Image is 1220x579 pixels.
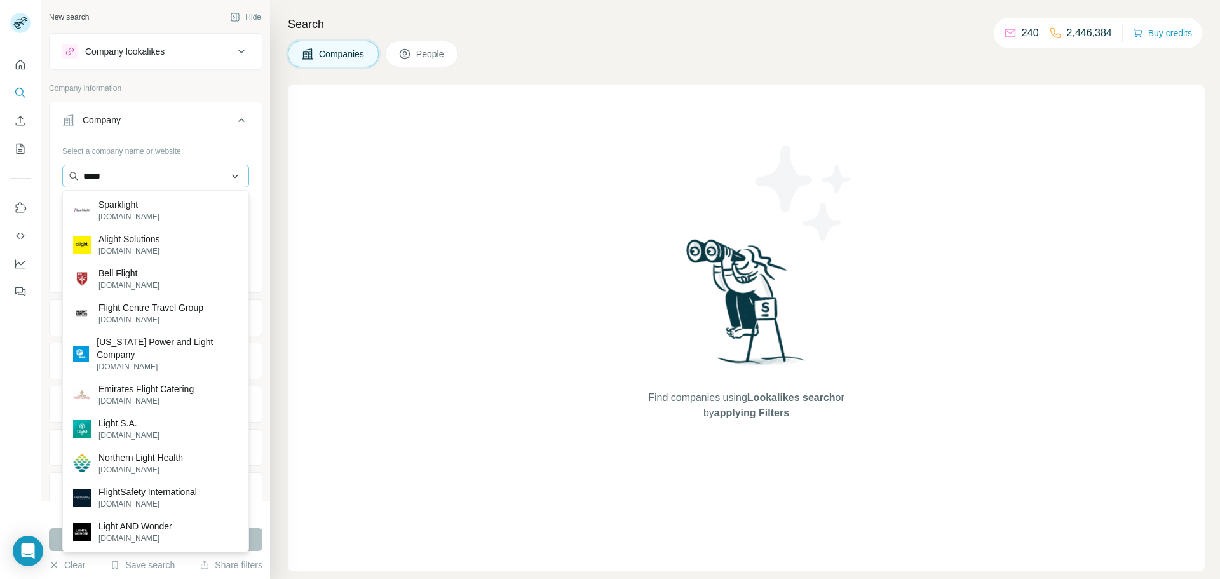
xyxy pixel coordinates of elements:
[747,136,861,250] img: Surfe Illustration - Stars
[73,201,91,219] img: Sparklight
[49,559,85,571] button: Clear
[98,383,194,395] p: Emirates Flight Catering
[98,198,159,211] p: Sparklight
[98,280,159,291] p: [DOMAIN_NAME]
[416,48,445,60] span: People
[10,109,30,132] button: Enrich CSV
[49,11,89,23] div: New search
[98,245,160,257] p: [DOMAIN_NAME]
[1133,24,1192,42] button: Buy credits
[50,346,262,376] button: HQ location
[10,53,30,76] button: Quick start
[98,451,183,464] p: Northern Light Health
[10,137,30,160] button: My lists
[98,464,183,475] p: [DOMAIN_NAME]
[73,454,91,472] img: Northern Light Health
[714,407,789,418] span: applying Filters
[319,48,365,60] span: Companies
[10,196,30,219] button: Use Surfe on LinkedIn
[83,114,121,126] div: Company
[747,392,836,403] span: Lookalikes search
[50,389,262,419] button: Annual revenue ($)
[98,533,172,544] p: [DOMAIN_NAME]
[98,233,160,245] p: Alight Solutions
[73,236,91,254] img: Alight Solutions
[50,36,262,67] button: Company lookalikes
[200,559,262,571] button: Share filters
[98,486,197,498] p: FlightSafety International
[73,386,91,404] img: Emirates Flight Catering
[98,301,203,314] p: Flight Centre Travel Group
[98,395,194,407] p: [DOMAIN_NAME]
[49,83,262,94] p: Company information
[85,45,165,58] div: Company lookalikes
[50,432,262,463] button: Employees (size)
[1067,25,1112,41] p: 2,446,384
[98,430,159,441] p: [DOMAIN_NAME]
[62,140,249,157] div: Select a company name or website
[98,211,159,222] p: [DOMAIN_NAME]
[97,336,238,361] p: [US_STATE] Power and Light Company
[50,105,262,140] button: Company
[73,304,91,322] img: Flight Centre Travel Group
[73,489,91,507] img: FlightSafety International
[98,267,159,280] p: Bell Flight
[73,523,91,541] img: Light AND Wonder
[10,252,30,275] button: Dashboard
[110,559,175,571] button: Save search
[10,224,30,247] button: Use Surfe API
[644,390,848,421] span: Find companies using or by
[73,420,91,438] img: Light S.A.
[10,280,30,303] button: Feedback
[221,8,270,27] button: Hide
[73,270,91,288] img: Bell Flight
[98,417,159,430] p: Light S.A.
[10,81,30,104] button: Search
[98,498,197,510] p: [DOMAIN_NAME]
[681,236,813,378] img: Surfe Illustration - Woman searching with binoculars
[13,536,43,566] div: Open Intercom Messenger
[97,361,238,372] p: [DOMAIN_NAME]
[1022,25,1039,41] p: 240
[98,520,172,533] p: Light AND Wonder
[98,314,203,325] p: [DOMAIN_NAME]
[73,346,89,362] img: Florida Power and Light Company
[288,15,1205,33] h4: Search
[50,303,262,333] button: Industry
[50,475,262,506] button: Technologies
